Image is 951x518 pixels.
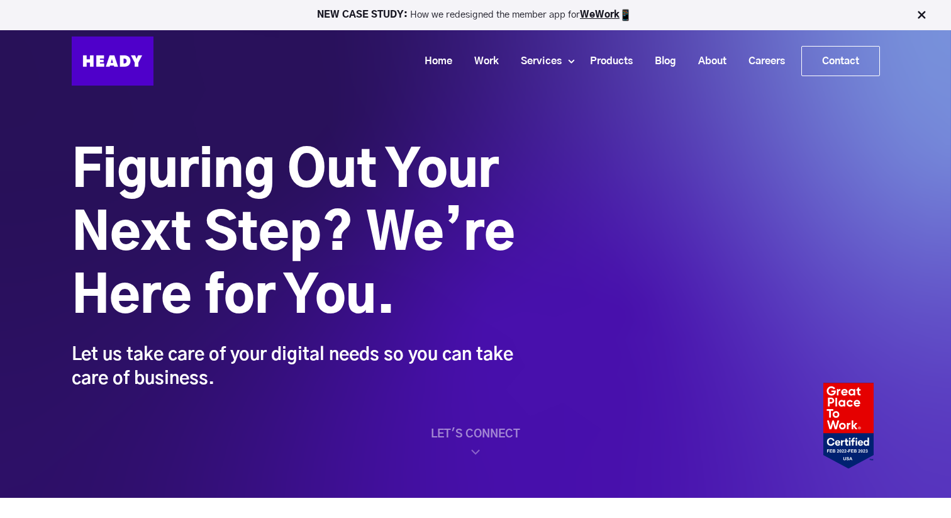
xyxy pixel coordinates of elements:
[166,46,880,76] div: Navigation Menu
[574,50,639,73] a: Products
[72,428,880,459] a: LET'S CONNECT
[72,140,518,329] h1: Figuring Out Your Next Step? We’re Here for You.
[620,9,632,21] img: app emoji
[915,9,928,21] img: Close Bar
[459,50,505,73] a: Work
[72,343,518,391] div: Let us take care of your digital needs so you can take care of business.
[409,50,459,73] a: Home
[823,383,874,469] img: Heady_2022_Certification_Badge 2
[72,37,153,86] img: Heady_Logo_Web-01 (1)
[6,9,945,21] p: How we redesigned the member app for
[733,50,791,73] a: Careers
[682,50,733,73] a: About
[505,50,568,73] a: Services
[468,444,483,459] img: home_scroll
[639,50,682,73] a: Blog
[802,47,879,76] a: Contact
[580,10,620,20] a: WeWork
[317,10,410,20] strong: NEW CASE STUDY:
